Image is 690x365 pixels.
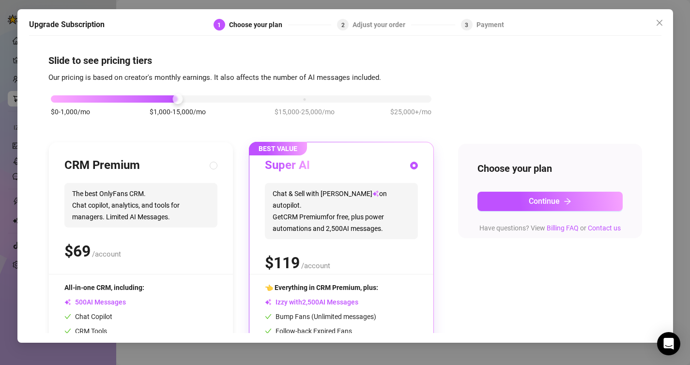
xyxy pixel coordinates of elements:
[29,19,105,30] h5: Upgrade Subscription
[341,21,345,28] span: 2
[301,261,330,270] span: /account
[229,19,288,30] div: Choose your plan
[477,162,623,175] h4: Choose your plan
[588,224,621,232] a: Contact us
[64,183,217,228] span: The best OnlyFans CRM. Chat copilot, analytics, and tools for managers. Limited AI Messages.
[651,19,667,27] span: Close
[476,19,504,30] div: Payment
[51,106,90,117] span: $0-1,000/mo
[265,183,418,239] span: Chat & Sell with [PERSON_NAME] on autopilot. Get CRM Premium for free, plus power automations and...
[64,327,107,335] span: CRM Tools
[64,158,140,173] h3: CRM Premium
[64,242,91,260] span: $
[249,142,307,155] span: BEST VALUE
[547,224,579,232] a: Billing FAQ
[64,313,71,320] span: check
[92,250,121,259] span: /account
[265,298,358,306] span: Izzy with AI Messages
[265,313,272,320] span: check
[64,328,71,335] span: check
[477,192,623,211] button: Continuearrow-right
[150,106,206,117] span: $1,000-15,000/mo
[479,224,621,232] span: Have questions? View or
[651,15,667,30] button: Close
[265,327,352,335] span: Follow-back Expired Fans
[265,158,310,173] h3: Super AI
[275,106,335,117] span: $15,000-25,000/mo
[48,53,642,67] h4: Slide to see pricing tiers
[465,21,468,28] span: 3
[564,198,571,205] span: arrow-right
[657,332,680,355] div: Open Intercom Messenger
[64,313,112,320] span: Chat Copilot
[64,284,144,291] span: All-in-one CRM, including:
[265,313,376,320] span: Bump Fans (Unlimited messages)
[217,21,221,28] span: 1
[353,19,411,30] div: Adjust your order
[265,284,378,291] span: 👈 Everything in CRM Premium, plus:
[390,106,431,117] span: $25,000+/mo
[48,73,381,81] span: Our pricing is based on creator's monthly earnings. It also affects the number of AI messages inc...
[265,254,300,272] span: $
[655,19,663,27] span: close
[265,328,272,335] span: check
[64,298,126,306] span: AI Messages
[529,197,560,206] span: Continue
